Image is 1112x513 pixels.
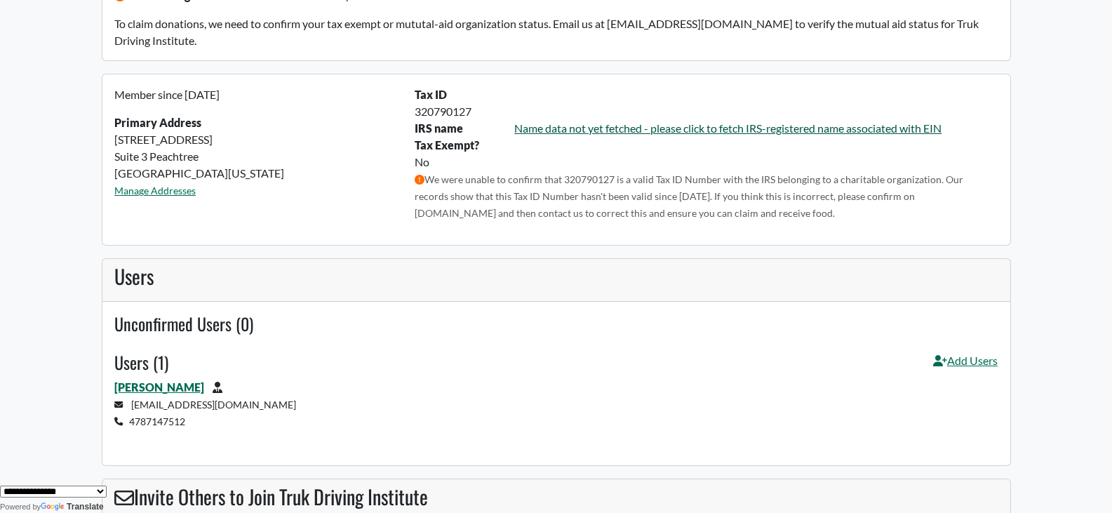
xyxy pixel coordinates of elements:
[114,380,204,394] a: [PERSON_NAME]
[41,502,104,512] a: Translate
[114,116,201,129] strong: Primary Address
[406,154,1006,232] div: No
[415,88,447,101] b: Tax ID
[933,352,998,379] a: Add Users
[114,265,998,288] h3: Users
[114,185,196,196] a: Manage Addresses
[415,173,963,219] small: We were unable to confirm that 320790127 is a valid Tax ID Number with the IRS belonging to a cha...
[106,86,406,232] div: [STREET_ADDRESS] Suite 3 Peachtree [GEOGRAPHIC_DATA][US_STATE]
[406,103,1006,120] div: 320790127
[415,138,479,152] b: Tax Exempt?
[114,352,168,373] h4: Users (1)
[114,399,296,427] small: [EMAIL_ADDRESS][DOMAIN_NAME] 4787147512
[41,502,67,512] img: Google Translate
[114,86,398,103] p: Member since [DATE]
[415,121,463,135] strong: IRS name
[514,121,942,135] a: Name data not yet fetched - please click to fetch IRS-registered name associated with EIN
[114,314,998,334] h4: Unconfirmed Users (0)
[114,15,998,49] p: To claim donations, we need to confirm your tax exempt or mututal-aid organization status. Email ...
